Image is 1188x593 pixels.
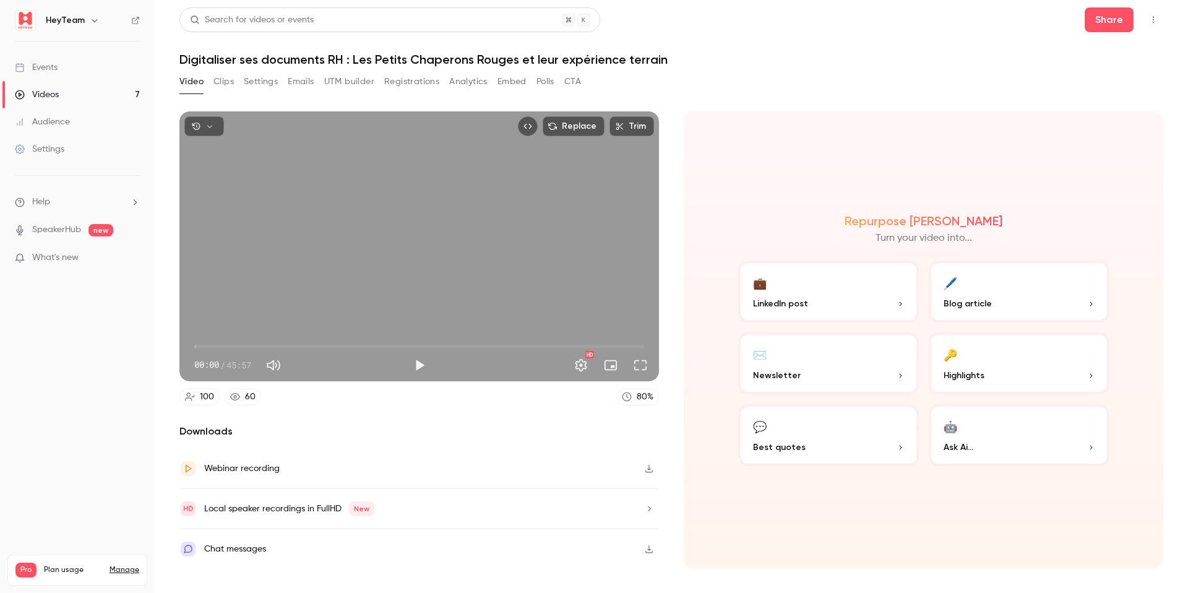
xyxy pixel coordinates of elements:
[261,353,286,378] button: Mute
[204,501,374,516] div: Local speaker recordings in FullHD
[288,72,314,92] button: Emails
[110,565,139,575] a: Manage
[929,332,1109,394] button: 🔑Highlights
[738,404,919,466] button: 💬Best quotes
[753,273,767,292] div: 💼
[929,404,1109,466] button: 🤖Ask Ai...
[944,273,957,292] div: 🖊️
[598,353,623,378] button: Turn on miniplayer
[944,417,957,436] div: 🤖
[179,52,1163,67] h1: Digitaliser ses documents RH : Les Petits Chaperons Rouges et leur expérience terrain
[349,501,374,516] span: New
[585,351,594,358] div: HD
[204,542,266,556] div: Chat messages
[244,72,278,92] button: Settings
[15,143,64,155] div: Settings
[738,332,919,394] button: ✉️Newsletter
[616,389,659,405] a: 80%
[46,14,85,27] h6: HeyTeam
[44,565,102,575] span: Plan usage
[753,297,808,310] span: LinkedIn post
[245,391,256,404] div: 60
[220,358,225,371] span: /
[324,72,374,92] button: UTM builder
[536,72,554,92] button: Polls
[845,214,1002,228] h2: Repurpose [PERSON_NAME]
[1085,7,1134,32] button: Share
[407,353,432,378] button: Play
[876,231,972,246] p: Turn your video into...
[543,116,605,136] button: Replace
[32,223,81,236] a: SpeakerHub
[213,72,234,92] button: Clips
[449,72,488,92] button: Analytics
[15,89,59,101] div: Videos
[384,72,439,92] button: Registrations
[637,391,653,404] div: 80 %
[518,116,538,136] button: Embed video
[609,116,654,136] button: Trim
[179,72,204,92] button: Video
[190,14,314,27] div: Search for videos or events
[32,251,79,264] span: What's new
[944,297,992,310] span: Blog article
[194,358,219,371] span: 00:00
[1143,10,1163,30] button: Top Bar Actions
[628,353,653,378] button: Full screen
[15,61,58,74] div: Events
[88,224,113,236] span: new
[564,72,581,92] button: CTA
[204,461,280,476] div: Webinar recording
[944,345,957,364] div: 🔑
[15,11,35,30] img: HeyTeam
[226,358,251,371] span: 45:57
[15,116,70,128] div: Audience
[179,389,220,405] a: 100
[225,389,261,405] a: 60
[200,391,214,404] div: 100
[753,345,767,364] div: ✉️
[179,424,659,439] h2: Downloads
[194,358,251,371] div: 00:00
[15,563,37,578] span: Pro
[753,441,806,454] span: Best quotes
[15,196,140,209] li: help-dropdown-opener
[944,369,984,382] span: Highlights
[929,261,1109,322] button: 🖊️Blog article
[32,196,50,209] span: Help
[569,353,593,378] button: Settings
[753,369,801,382] span: Newsletter
[497,72,527,92] button: Embed
[753,417,767,436] div: 💬
[738,261,919,322] button: 💼LinkedIn post
[944,441,973,454] span: Ask Ai...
